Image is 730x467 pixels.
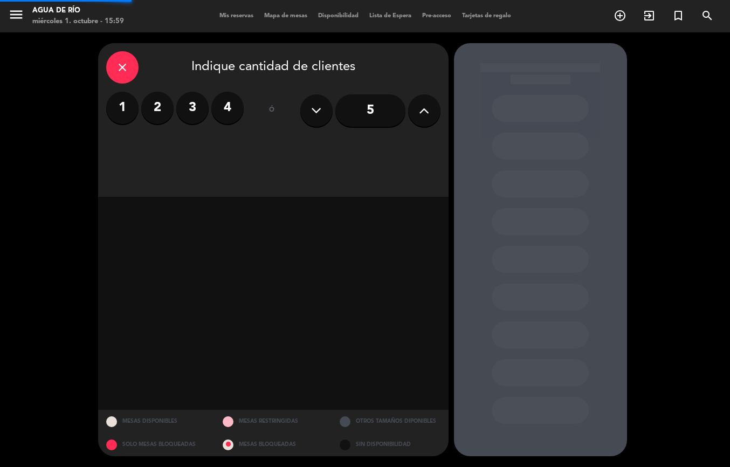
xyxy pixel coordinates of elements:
span: Tarjetas de regalo [457,13,516,19]
div: SOLO MESAS BLOQUEADAS [98,433,215,456]
span: Mis reservas [214,13,259,19]
span: Pre-acceso [417,13,457,19]
i: exit_to_app [643,9,656,22]
div: MESAS BLOQUEADAS [215,433,332,456]
div: MESAS DISPONIBLES [98,410,215,433]
i: close [116,61,129,74]
i: turned_in_not [672,9,685,22]
span: Lista de Espera [364,13,417,19]
label: 1 [106,92,139,124]
label: 2 [141,92,174,124]
div: SIN DISPONIBILIDAD [332,433,449,456]
div: miércoles 1. octubre - 15:59 [32,16,124,27]
label: 4 [211,92,244,124]
span: Disponibilidad [313,13,364,19]
button: menu [8,6,24,26]
span: Mapa de mesas [259,13,313,19]
div: MESAS RESTRINGIDAS [215,410,332,433]
div: Agua de río [32,5,124,16]
i: menu [8,6,24,23]
i: search [701,9,714,22]
i: add_circle_outline [614,9,626,22]
div: ó [254,92,290,129]
label: 3 [176,92,209,124]
div: Indique cantidad de clientes [106,51,440,84]
div: OTROS TAMAÑOS DIPONIBLES [332,410,449,433]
